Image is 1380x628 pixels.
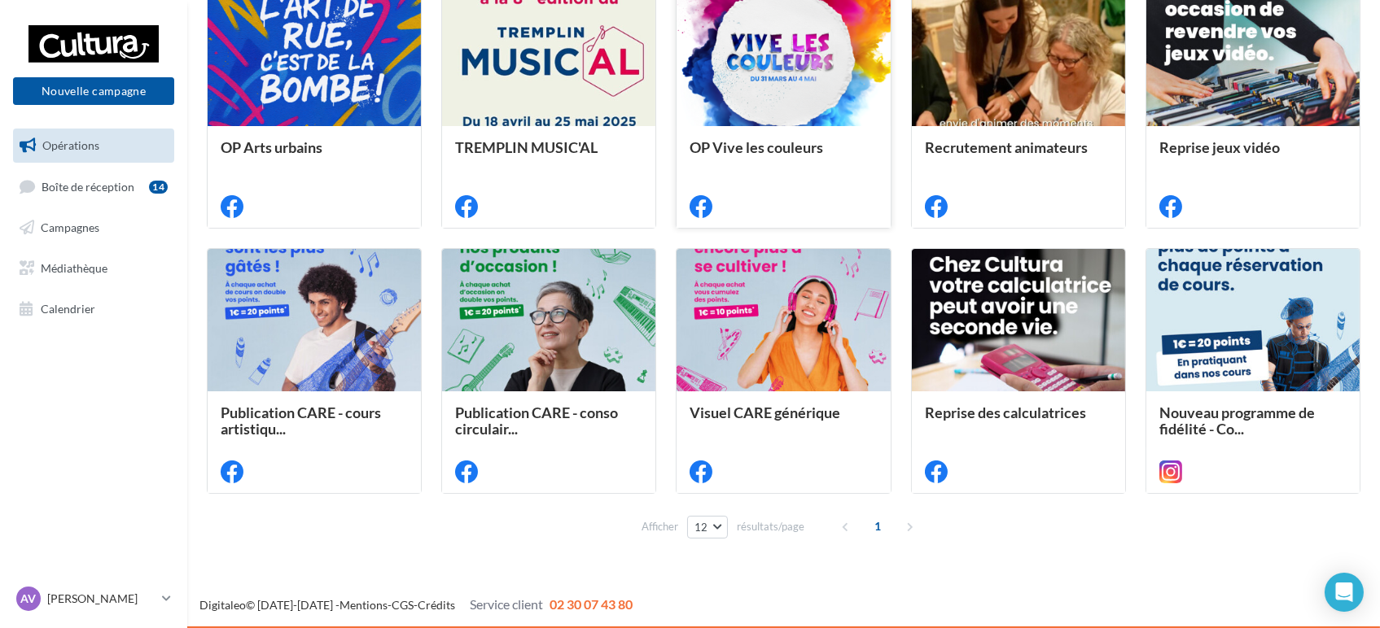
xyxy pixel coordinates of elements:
[550,596,633,612] span: 02 30 07 43 80
[455,138,598,156] span: TREMPLIN MUSIC'AL
[199,598,246,612] a: Digitaleo
[10,292,177,326] a: Calendrier
[10,251,177,286] a: Médiathèque
[694,521,708,534] span: 12
[340,598,388,612] a: Mentions
[687,516,729,539] button: 12
[221,403,381,438] span: Publication CARE - cours artistiqu...
[1159,138,1280,156] span: Reprise jeux vidéo
[642,519,678,534] span: Afficher
[42,179,134,193] span: Boîte de réception
[1159,403,1315,438] span: Nouveau programme de fidélité - Co...
[690,403,840,421] span: Visuel CARE générique
[13,583,174,614] a: AV [PERSON_NAME]
[690,138,823,156] span: OP Vive les couleurs
[10,169,177,204] a: Boîte de réception14
[47,591,156,607] p: [PERSON_NAME]
[455,403,618,438] span: Publication CARE - conso circulair...
[737,519,804,534] span: résultats/page
[865,513,891,539] span: 1
[149,181,168,194] div: 14
[21,591,37,607] span: AV
[925,138,1088,156] span: Recrutement animateurs
[418,598,455,612] a: Crédits
[10,129,177,163] a: Opérations
[41,261,107,275] span: Médiathèque
[199,598,633,612] span: © [DATE]-[DATE] - - -
[221,138,322,156] span: OP Arts urbains
[392,598,414,612] a: CGS
[41,301,95,315] span: Calendrier
[41,220,99,234] span: Campagnes
[10,211,177,245] a: Campagnes
[42,138,99,152] span: Opérations
[1325,573,1364,612] div: Open Intercom Messenger
[470,596,543,612] span: Service client
[925,403,1086,421] span: Reprise des calculatrices
[13,77,174,105] button: Nouvelle campagne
